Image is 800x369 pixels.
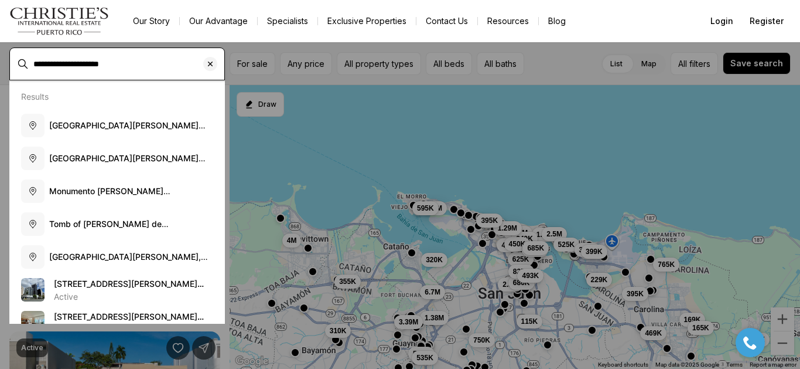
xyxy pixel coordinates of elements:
[703,9,740,33] button: Login
[180,13,257,29] a: Our Advantage
[49,219,206,264] span: Tomb of [PERSON_NAME] de [PERSON_NAME], [GEOGRAPHIC_DATA], [GEOGRAPHIC_DATA][PERSON_NAME], [US_ST...
[49,186,201,231] span: Monumento [PERSON_NAME][GEOGRAPHIC_DATA][PERSON_NAME], [GEOGRAPHIC_DATA][PERSON_NAME], [US_STATE]
[54,279,204,300] span: [STREET_ADDRESS][PERSON_NAME][PERSON_NAME][PERSON_NAME]
[416,13,477,29] button: Contact Us
[710,16,733,26] span: Login
[54,292,78,302] p: Active
[16,109,218,142] button: [GEOGRAPHIC_DATA][PERSON_NAME][PERSON_NAME], [GEOGRAPHIC_DATA][PERSON_NAME], [US_STATE]
[16,208,218,241] button: Tomb of [PERSON_NAME] de [PERSON_NAME], [GEOGRAPHIC_DATA], [GEOGRAPHIC_DATA][PERSON_NAME], [US_ST...
[9,7,110,35] img: logo
[318,13,416,29] a: Exclusive Properties
[49,153,206,187] span: [GEOGRAPHIC_DATA][PERSON_NAME][PERSON_NAME], [GEOGRAPHIC_DATA][PERSON_NAME], [US_STATE]
[49,252,208,297] span: [GEOGRAPHIC_DATA][PERSON_NAME], [GEOGRAPHIC_DATA][PERSON_NAME][PERSON_NAME], [GEOGRAPHIC_DATA][PE...
[203,48,224,80] button: Clear search input
[478,13,538,29] a: Resources
[16,175,218,208] button: Monumento [PERSON_NAME][GEOGRAPHIC_DATA][PERSON_NAME], [GEOGRAPHIC_DATA][PERSON_NAME], [US_STATE]
[743,9,791,33] button: Register
[16,273,218,306] a: View details: 252 PONCE DE LEON AVE
[54,312,204,333] span: [STREET_ADDRESS][PERSON_NAME][PERSON_NAME][PERSON_NAME]
[539,13,575,29] a: Blog
[16,142,218,175] button: [GEOGRAPHIC_DATA][PERSON_NAME][PERSON_NAME], [GEOGRAPHIC_DATA][PERSON_NAME], [US_STATE]
[16,241,218,273] button: [GEOGRAPHIC_DATA][PERSON_NAME], [GEOGRAPHIC_DATA][PERSON_NAME][PERSON_NAME], [GEOGRAPHIC_DATA][PE...
[21,92,49,101] p: Results
[124,13,179,29] a: Our Story
[16,306,218,339] a: View details: AVE PONCE DE LEON CIUDADELA #1373
[750,16,784,26] span: Register
[258,13,317,29] a: Specialists
[49,120,206,154] span: [GEOGRAPHIC_DATA][PERSON_NAME][PERSON_NAME], [GEOGRAPHIC_DATA][PERSON_NAME], [US_STATE]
